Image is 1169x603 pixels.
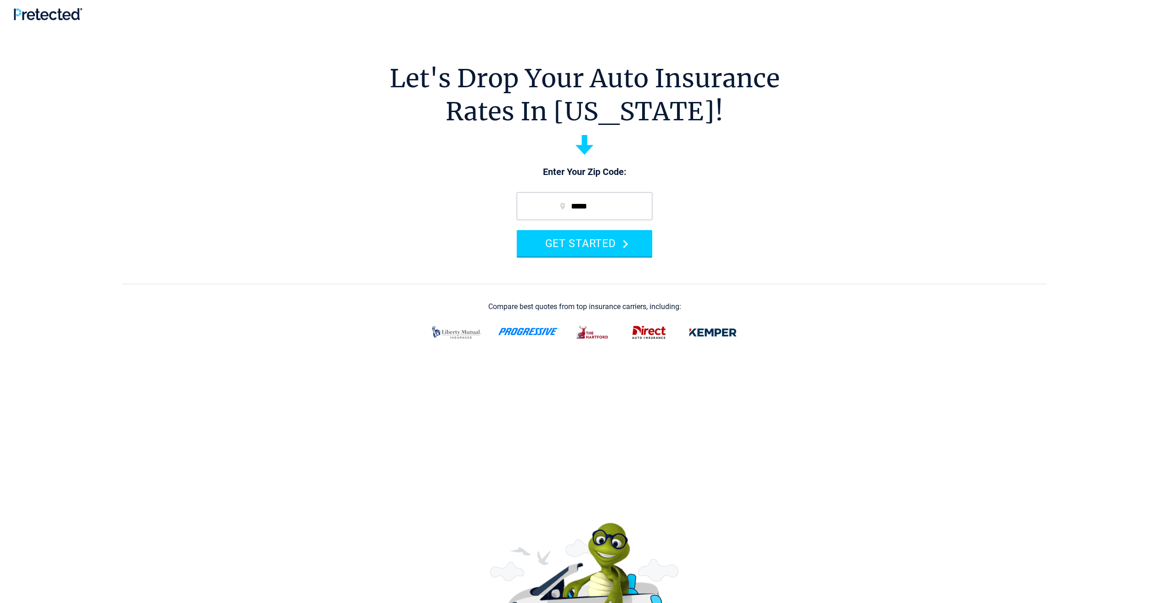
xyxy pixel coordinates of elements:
img: Pretected Logo [14,8,82,20]
h1: Let's Drop Your Auto Insurance Rates In [US_STATE]! [390,62,780,128]
img: liberty [426,321,487,344]
img: thehartford [570,321,616,344]
button: GET STARTED [517,230,652,256]
img: kemper [683,321,743,344]
div: Compare best quotes from top insurance carriers, including: [488,303,681,311]
p: Enter Your Zip Code: [508,166,661,179]
img: direct [627,321,672,344]
input: zip code [517,192,652,220]
img: progressive [498,328,559,335]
